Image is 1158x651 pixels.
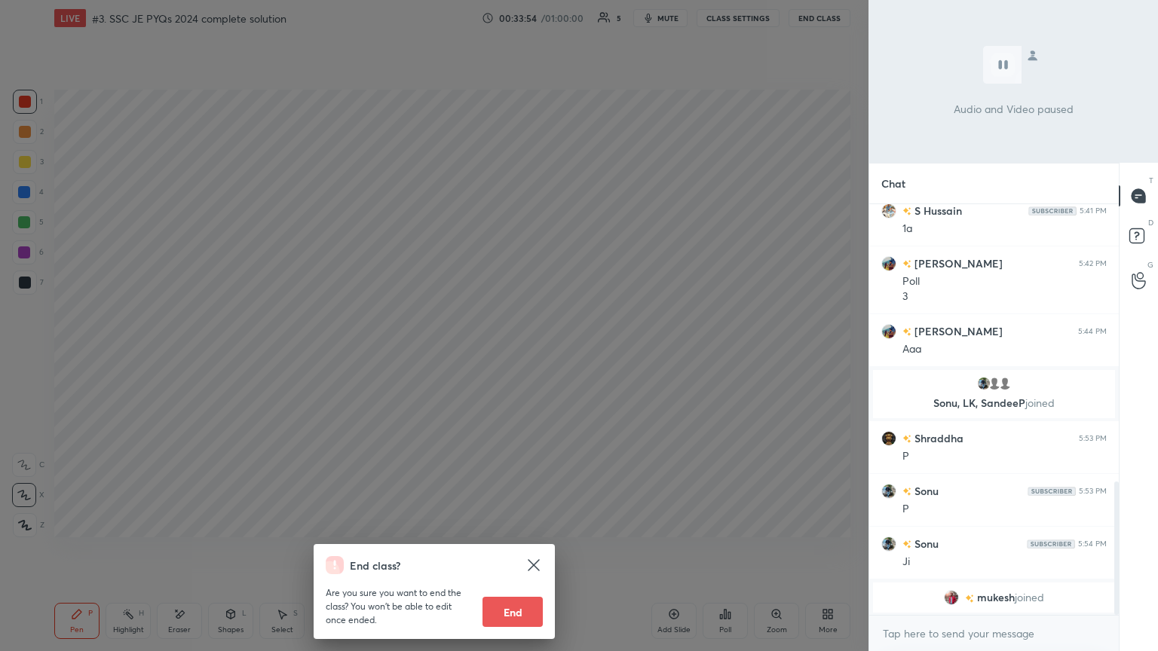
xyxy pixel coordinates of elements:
img: 1996a41c05a54933bfa64e97c9bd7d8b.jpg [881,484,896,499]
img: Yh7BfnbMxzoAAAAASUVORK5CYII= [1028,487,1076,496]
img: db500a96215b46539d6c2ed345a88a13.jpg [944,590,959,605]
div: Ji [902,555,1107,570]
h4: End class? [350,558,400,573]
div: 5:53 PM [1079,487,1107,496]
p: T [1149,175,1153,186]
img: Yh7BfnbMxzoAAAAASUVORK5CYII= [1028,206,1077,215]
div: P [902,449,1107,464]
div: 5:53 PM [1079,434,1107,443]
p: G [1147,259,1153,270]
img: 1996a41c05a54933bfa64e97c9bd7d8b.jpg [976,376,991,391]
img: no-rating-badge.077c3623.svg [902,207,911,215]
h6: [PERSON_NAME] [911,255,1003,271]
p: Sonu, LK, SandeeP [882,397,1106,409]
img: no-rating-badge.077c3623.svg [965,594,974,603]
img: 4f6808f1a1854e74abeda05935c9c2b9.jpg [881,324,896,339]
img: no-rating-badge.077c3623.svg [902,328,911,336]
p: Chat [869,164,918,203]
img: 6ec543c3ec9c4428aa04ab86c63f5a1b.jpg [881,203,896,219]
img: default.png [997,376,1012,391]
h6: Shraddha [911,430,963,446]
p: D [1148,217,1153,228]
div: P [902,502,1107,517]
img: fb0a252707ef4a04af966b653a5f050c.png [881,431,896,446]
p: Are you sure you want to end the class? You won’t be able to edit once ended. [326,586,470,627]
h6: Sonu [911,483,939,499]
div: 5:41 PM [1080,206,1107,215]
div: Poll [902,274,1107,289]
h6: S Hussain [911,203,962,219]
div: Aaa [902,342,1107,357]
h6: Sonu [911,536,939,552]
div: 5:54 PM [1078,539,1107,549]
img: 1996a41c05a54933bfa64e97c9bd7d8b.jpg [881,536,896,552]
p: Audio and Video paused [954,101,1074,117]
div: 5:44 PM [1078,327,1107,336]
img: Yh7BfnbMxzoAAAAASUVORK5CYII= [1027,539,1075,549]
img: 4f6808f1a1854e74abeda05935c9c2b9.jpg [881,256,896,271]
div: 1a [902,222,1107,237]
span: joined [1025,396,1055,410]
span: mukesh [977,591,1015,604]
div: grid [869,204,1119,615]
button: End [482,597,543,627]
div: 5:42 PM [1079,259,1107,268]
div: 3 [902,289,1107,304]
img: no-rating-badge.077c3623.svg [902,260,911,268]
img: no-rating-badge.077c3623.svg [902,435,911,443]
h6: [PERSON_NAME] [911,323,1003,339]
img: no-rating-badge.077c3623.svg [902,487,911,496]
img: default.png [987,376,1002,391]
span: joined [1015,591,1044,604]
img: no-rating-badge.077c3623.svg [902,540,911,549]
